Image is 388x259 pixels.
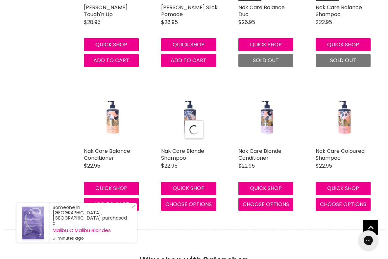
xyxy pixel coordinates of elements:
[129,205,135,211] a: Close Notification
[84,147,130,162] a: Nak Care Balance Conditioner
[316,182,371,195] button: Quick shop
[84,38,139,51] button: Quick shop
[363,220,378,237] span: Back to top
[238,38,293,51] button: Quick shop
[93,57,129,64] span: Add to cart
[161,198,216,211] button: Choose options
[243,200,289,208] span: Choose options
[330,57,356,64] span: Sold out
[363,220,378,235] a: Back to top
[238,54,293,67] button: Sold out
[53,205,130,241] div: Someone in [GEOGRAPHIC_DATA], [GEOGRAPHIC_DATA] purchased a
[16,203,49,243] a: Visit product page
[161,182,216,195] button: Quick shop
[131,205,135,209] svg: Close Icon
[84,4,128,18] a: [PERSON_NAME] Tough'n Up
[316,162,332,170] span: $22.95
[316,18,332,26] span: $22.95
[316,147,365,162] a: Nak Care Coloured Shampoo
[84,162,100,170] span: $22.95
[238,147,281,162] a: Nak Care Blonde Conditioner
[238,4,285,18] a: Nak Care Balance Duo
[84,182,139,195] button: Quick shop
[84,198,139,211] button: Add to cart
[84,18,101,26] span: $28.95
[260,87,274,144] img: Nak Care Blonde Conditioner
[84,87,141,144] a: Nak Care Balance Conditioner
[106,87,119,144] img: Nak Care Balance Conditioner
[316,54,371,67] button: Sold out
[316,198,371,211] button: Choose options
[53,236,130,241] small: 51 minutes ago
[316,38,371,51] button: Quick shop
[161,4,218,18] a: [PERSON_NAME] Slick Pomade
[238,198,293,211] button: Choose options
[238,182,293,195] button: Quick shop
[316,4,362,18] a: Nak Care Balance Shampoo
[253,57,279,64] span: Sold out
[238,87,296,144] a: Nak Care Blonde Conditioner
[316,87,373,144] a: Nak Care Coloured Shampoo
[161,54,216,67] button: Add to cart
[238,18,255,26] span: $26.95
[320,200,366,208] span: Choose options
[238,162,255,170] span: $22.95
[355,228,381,252] iframe: Gorgias live chat messenger
[161,147,204,162] a: Nak Care Blonde Shampoo
[93,200,129,208] span: Add to cart
[161,162,178,170] span: $22.95
[84,54,139,67] button: Add to cart
[161,38,216,51] button: Quick shop
[338,87,351,144] img: Nak Care Coloured Shampoo
[161,87,219,144] a: Nak Care Blonde Shampoo
[165,200,212,208] span: Choose options
[183,87,197,144] img: Nak Care Blonde Shampoo
[171,57,206,64] span: Add to cart
[161,18,178,26] span: $28.95
[53,228,130,233] a: Malibu C Malibu Blondes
